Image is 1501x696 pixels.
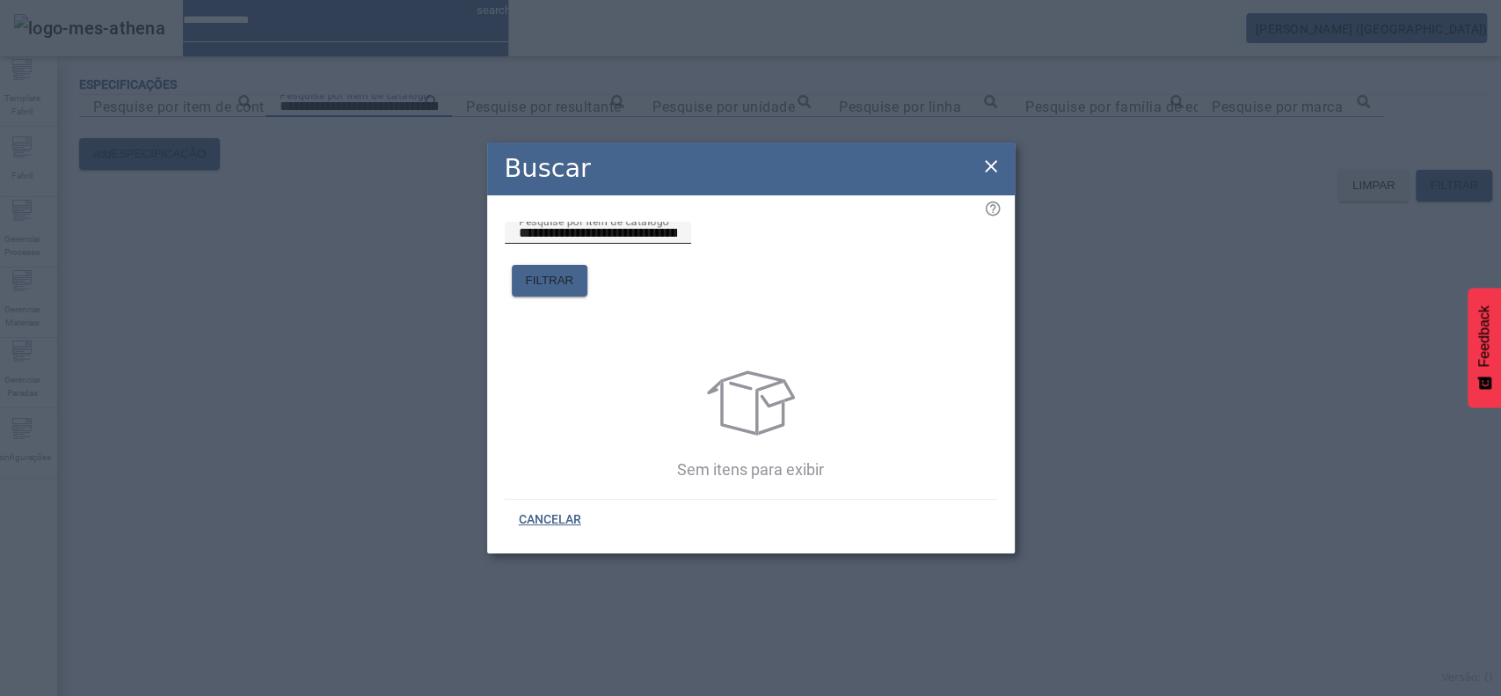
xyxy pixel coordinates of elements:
button: FILTRAR [512,265,588,297]
button: Feedback - Mostrar pesquisa [1468,288,1501,407]
h2: Buscar [505,150,591,187]
mat-label: Pesquise por item de catálogo [519,215,669,227]
button: CANCELAR [505,504,595,536]
span: FILTRAR [526,272,574,289]
span: Feedback [1476,305,1492,367]
p: Sem itens para exibir [509,458,993,481]
span: CANCELAR [519,511,581,529]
